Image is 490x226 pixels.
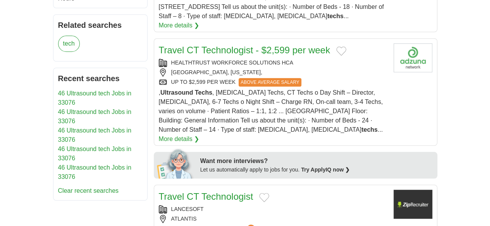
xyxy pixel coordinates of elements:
[394,190,432,219] img: Company logo
[200,156,433,166] div: Want more interviews?
[58,36,80,52] a: tech
[159,21,199,30] a: More details ❯
[58,109,131,124] a: 46 Ultrasound tech Jobs in 33076
[394,43,432,72] img: Company logo
[58,187,119,194] a: Clear recent searches
[58,127,131,143] a: 46 Ultrasound tech Jobs in 33076
[259,193,269,202] button: Add to favorite jobs
[159,45,330,55] a: Travel CT Technologist - $2,599 per week
[301,167,350,173] a: Try ApplyIQ now ❯
[58,19,143,31] h2: Related searches
[58,90,131,106] a: 46 Ultrasound tech Jobs in 33076
[159,191,253,202] a: Travel CT Technologist
[159,59,387,67] div: HEALTHTRUST WORKFORCE SOLUTIONS HCA
[159,89,383,133] span: , , [MEDICAL_DATA] Techs, CT Techs o Day Shift – Director, [MEDICAL_DATA], 6-7 Techs o Night Shif...
[159,68,387,76] div: [GEOGRAPHIC_DATA], [US_STATE],
[159,78,387,87] div: UP TO $2,599 PER WEEK
[327,13,344,19] strong: techs
[159,134,199,144] a: More details ❯
[239,78,301,87] span: ABOVE AVERAGE SALARY
[159,205,387,213] div: LANCESOFT
[160,89,193,96] strong: Ultrasound
[195,89,212,96] strong: Techs
[200,166,433,174] div: Let us automatically apply to jobs for you.
[58,164,131,180] a: 46 Ultrasound tech Jobs in 33076
[159,215,387,223] div: ATLANTIS
[336,46,346,56] button: Add to favorite jobs
[58,146,131,161] a: 46 Ultrasound tech Jobs in 33076
[58,73,143,84] h2: Recent searches
[361,126,378,133] strong: techs
[157,148,194,178] img: apply-iq-scientist.png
